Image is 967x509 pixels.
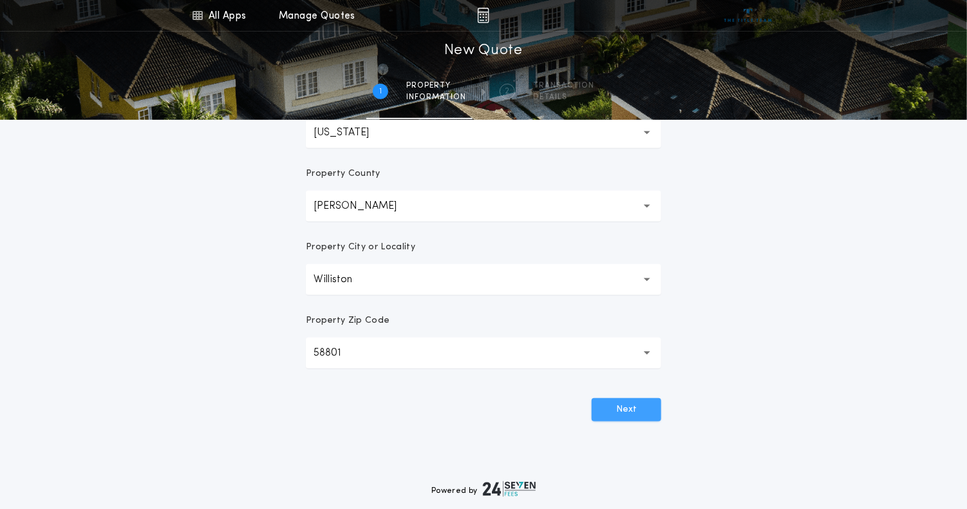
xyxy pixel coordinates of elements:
[314,272,373,287] p: Williston
[533,81,594,91] span: Transaction
[306,314,390,327] p: Property Zip Code
[592,398,661,421] button: Next
[477,8,489,23] img: img
[533,92,594,102] span: details
[505,86,510,97] h2: 2
[314,198,417,214] p: [PERSON_NAME]
[306,117,661,148] button: [US_STATE]
[444,41,523,61] h1: New Quote
[483,481,536,497] img: logo
[306,264,661,295] button: Williston
[314,345,362,361] p: 58801
[306,338,661,369] button: 58801
[306,241,415,254] p: Property City or Locality
[306,168,380,180] p: Property County
[406,81,466,91] span: Property
[306,191,661,222] button: [PERSON_NAME]
[314,125,390,140] p: [US_STATE]
[431,481,536,497] div: Powered by
[379,86,382,97] h2: 1
[724,9,773,22] img: vs-icon
[406,92,466,102] span: information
